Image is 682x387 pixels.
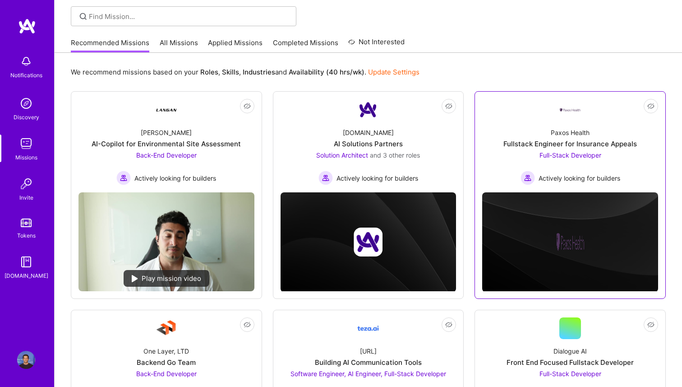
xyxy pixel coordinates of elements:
[17,253,35,271] img: guide book
[71,38,149,53] a: Recommended Missions
[336,173,418,183] span: Actively looking for builders
[368,68,419,76] a: Update Settings
[281,99,456,185] a: Company Logo[DOMAIN_NAME]AI Solutions PartnersSolution Architect and 3 other rolesActively lookin...
[445,103,452,110] i: icon EyeClosed
[503,139,637,149] div: Fullstack Engineer for Insurance Appeals
[445,321,452,328] i: icon EyeClosed
[539,151,601,159] span: Full-Stack Developer
[482,99,658,185] a: Company LogoPaxos HealthFullstack Engineer for Insurance AppealsFull-Stack Developer Actively loo...
[143,346,189,356] div: One Layer, LTD
[222,68,239,76] b: Skills
[200,68,218,76] b: Roles
[539,370,601,378] span: Full-Stack Developer
[290,370,446,378] span: Software Engineer, AI Engineer, Full-Stack Developer
[14,112,39,122] div: Discovery
[78,11,88,22] i: icon SearchGrey
[553,346,587,356] div: Dialogue AI
[343,128,394,137] div: [DOMAIN_NAME]
[71,67,419,77] p: We recommend missions based on your , , and .
[18,18,36,34] img: logo
[156,99,177,121] img: Company Logo
[348,37,405,53] a: Not Interested
[17,231,36,240] div: Tokens
[132,275,138,282] img: play
[78,192,254,291] img: No Mission
[556,228,585,256] img: Company logo
[357,99,379,121] img: Company Logo
[318,171,333,185] img: Actively looking for builders
[136,151,197,159] span: Back-End Developer
[316,151,368,159] span: Solution Architect
[92,139,241,149] div: AI-Copilot for Environmental Site Assessment
[507,358,634,367] div: Front End Focused Fullstack Developer
[137,358,196,367] div: Backend Go Team
[15,351,37,369] a: User Avatar
[281,192,456,292] img: cover
[539,173,620,183] span: Actively looking for builders
[243,68,275,76] b: Industries
[647,321,654,328] i: icon EyeClosed
[370,151,420,159] span: and 3 other roles
[17,175,35,193] img: Invite
[78,99,254,185] a: Company Logo[PERSON_NAME]AI-Copilot for Environmental Site AssessmentBack-End Developer Actively ...
[5,271,48,280] div: [DOMAIN_NAME]
[15,153,37,162] div: Missions
[334,139,403,149] div: AI Solutions Partners
[134,173,216,183] span: Actively looking for builders
[17,94,35,112] img: discovery
[244,321,251,328] i: icon EyeClosed
[141,128,192,137] div: [PERSON_NAME]
[156,317,177,339] img: Company Logo
[315,358,422,367] div: Building AI Communication Tools
[17,135,35,153] img: teamwork
[482,192,658,292] img: cover
[360,346,377,356] div: [URL]
[559,107,581,112] img: Company Logo
[208,38,263,53] a: Applied Missions
[354,228,382,256] img: Company logo
[124,270,209,287] div: Play mission video
[289,68,364,76] b: Availability (40 hrs/wk)
[19,193,33,202] div: Invite
[244,103,251,110] i: icon EyeClosed
[551,128,590,137] div: Paxos Health
[357,317,379,339] img: Company Logo
[647,103,654,110] i: icon EyeClosed
[17,351,35,369] img: User Avatar
[273,38,338,53] a: Completed Missions
[160,38,198,53] a: All Missions
[116,171,131,185] img: Actively looking for builders
[17,52,35,70] img: bell
[21,219,32,227] img: tokens
[89,12,290,21] input: Find Mission...
[10,70,42,80] div: Notifications
[521,171,535,185] img: Actively looking for builders
[136,370,197,378] span: Back-End Developer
